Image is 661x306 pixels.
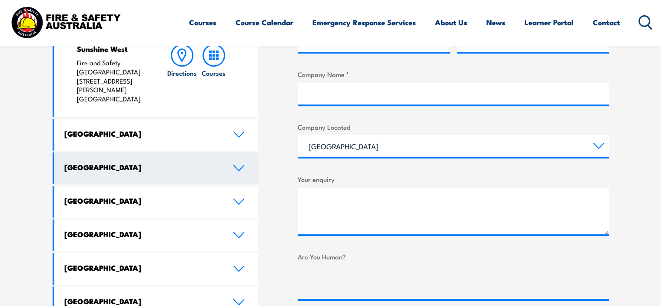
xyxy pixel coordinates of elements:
[298,69,609,79] label: Company Name
[167,68,197,77] h6: Directions
[486,11,505,34] a: News
[64,196,220,205] h4: [GEOGRAPHIC_DATA]
[54,253,259,285] a: [GEOGRAPHIC_DATA]
[298,174,609,184] label: Your enquiry
[54,119,259,151] a: [GEOGRAPHIC_DATA]
[593,11,620,34] a: Contact
[77,58,149,104] p: Fire and Safety [GEOGRAPHIC_DATA] [STREET_ADDRESS][PERSON_NAME] [GEOGRAPHIC_DATA]
[54,186,259,218] a: [GEOGRAPHIC_DATA]
[54,219,259,251] a: [GEOGRAPHIC_DATA]
[77,44,149,54] h4: Sunshine West
[298,265,430,299] iframe: reCAPTCHA
[236,11,293,34] a: Course Calendar
[166,44,198,104] a: Directions
[64,129,220,138] h4: [GEOGRAPHIC_DATA]
[54,152,259,184] a: [GEOGRAPHIC_DATA]
[198,44,229,104] a: Courses
[525,11,574,34] a: Learner Portal
[312,11,416,34] a: Emergency Response Services
[64,296,220,306] h4: [GEOGRAPHIC_DATA]
[64,229,220,239] h4: [GEOGRAPHIC_DATA]
[298,122,609,132] label: Company Located
[64,263,220,272] h4: [GEOGRAPHIC_DATA]
[298,252,609,262] label: Are You Human?
[64,162,220,172] h4: [GEOGRAPHIC_DATA]
[202,68,226,77] h6: Courses
[189,11,216,34] a: Courses
[435,11,467,34] a: About Us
